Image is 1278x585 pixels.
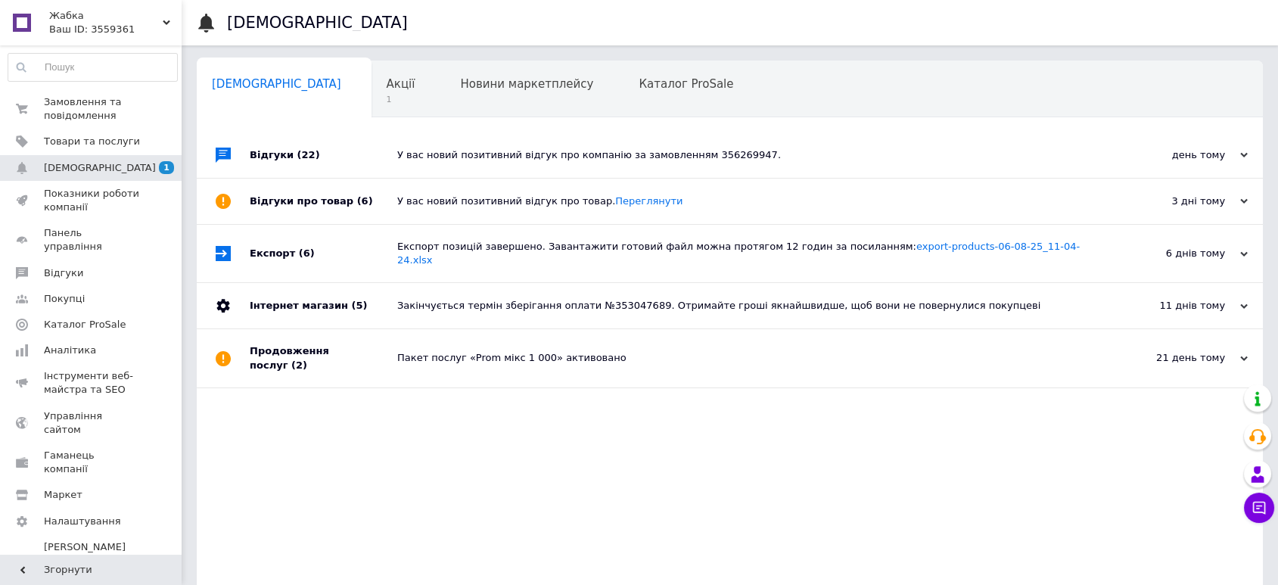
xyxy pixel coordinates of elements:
[44,266,83,280] span: Відгуки
[44,409,140,437] span: Управління сайтом
[387,77,415,91] span: Акції
[615,195,683,207] a: Переглянути
[44,292,85,306] span: Покупці
[44,187,140,214] span: Показники роботи компанії
[159,161,174,174] span: 1
[212,77,341,91] span: [DEMOGRAPHIC_DATA]
[250,329,397,387] div: Продовження послуг
[351,300,367,311] span: (5)
[44,540,140,582] span: [PERSON_NAME] та рахунки
[44,135,140,148] span: Товари та послуги
[44,95,140,123] span: Замовлення та повідомлення
[397,148,1096,162] div: У вас новий позитивний відгук про компанію за замовленням 356269947.
[1096,194,1248,208] div: 3 дні тому
[250,179,397,224] div: Відгуки про товар
[297,149,320,160] span: (22)
[639,77,733,91] span: Каталог ProSale
[1244,493,1274,523] button: Чат з покупцем
[460,77,593,91] span: Новини маркетплейсу
[250,132,397,178] div: Відгуки
[49,9,163,23] span: Жабка
[250,225,397,282] div: Експорт
[397,194,1096,208] div: У вас новий позитивний відгук про товар.
[44,161,156,175] span: [DEMOGRAPHIC_DATA]
[44,369,140,397] span: Інструменти веб-майстра та SEO
[8,54,177,81] input: Пошук
[250,283,397,328] div: Інтернет магазин
[1096,351,1248,365] div: 21 день тому
[44,226,140,254] span: Панель управління
[227,14,408,32] h1: [DEMOGRAPHIC_DATA]
[397,299,1096,313] div: Закінчується термін зберігання оплати №353047689. Отримайте гроші якнайшвидше, щоб вони не поверн...
[299,247,315,259] span: (6)
[44,344,96,357] span: Аналітика
[397,240,1096,267] div: Експорт позицій завершено. Завантажити готовий файл можна протягом 12 годин за посиланням:
[44,515,121,528] span: Налаштування
[44,449,140,476] span: Гаманець компанії
[44,488,82,502] span: Маркет
[1096,247,1248,260] div: 6 днів тому
[387,94,415,105] span: 1
[44,318,126,331] span: Каталог ProSale
[49,23,182,36] div: Ваш ID: 3559361
[291,359,307,371] span: (2)
[357,195,373,207] span: (6)
[1096,148,1248,162] div: день тому
[1096,299,1248,313] div: 11 днів тому
[397,351,1096,365] div: Пакет послуг «Prom мікс 1 000» активовано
